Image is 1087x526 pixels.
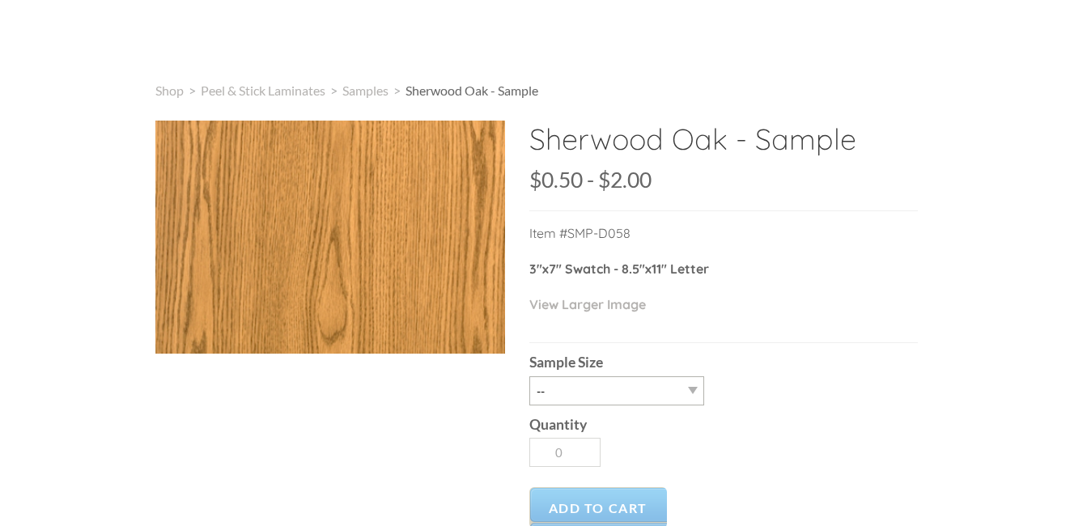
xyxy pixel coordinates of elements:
img: s832171791223022656_p406_i1_w400.jpeg [155,121,505,354]
span: > [325,83,342,98]
span: > [389,83,406,98]
a: View Larger Image [529,296,646,312]
b: Quantity [529,416,587,433]
strong: 3"x7" Swatch - 8.5"x11" Letter [529,261,709,277]
b: Sample Size [529,354,603,371]
a: Shop [155,83,184,98]
p: Item #SMP-D058 [529,223,918,259]
h2: Sherwood Oak - Sample [529,121,918,169]
a: Peel & Stick Laminates [201,83,325,98]
span: Sherwood Oak - Sample [406,83,538,98]
span: $0.50 - $2.00 [529,167,652,193]
span: > [184,83,201,98]
a: Samples [342,83,389,98]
